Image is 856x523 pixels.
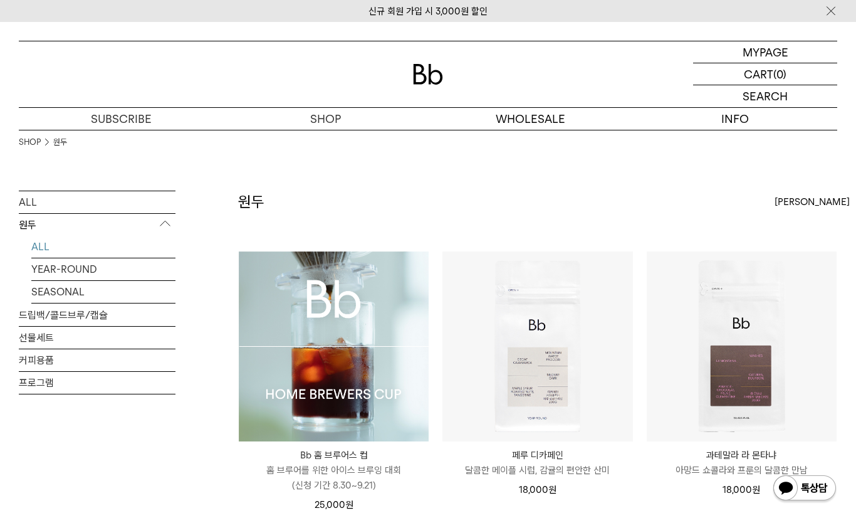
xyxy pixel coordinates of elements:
p: WHOLESALE [428,108,633,130]
span: 25,000 [315,499,353,510]
p: 아망드 쇼콜라와 프룬의 달콤한 만남 [647,463,837,478]
a: YEAR-ROUND [31,258,175,280]
img: 카카오톡 채널 1:1 채팅 버튼 [772,474,837,504]
p: MYPAGE [743,41,788,63]
a: ALL [19,191,175,213]
a: ALL [31,236,175,258]
a: 과테말라 라 몬타냐 아망드 쇼콜라와 프룬의 달콤한 만남 [647,448,837,478]
span: [PERSON_NAME] [775,194,850,209]
h2: 원두 [238,191,264,213]
p: 홈 브루어를 위한 아이스 브루잉 대회 (신청 기간 8.30~9.21) [239,463,429,493]
a: 프로그램 [19,372,175,394]
p: 과테말라 라 몬타냐 [647,448,837,463]
span: 원 [345,499,353,510]
a: 원두 [53,136,67,149]
a: MYPAGE [693,41,837,63]
a: SUBSCRIBE [19,108,224,130]
a: 선물세트 [19,327,175,349]
a: 드립백/콜드브루/캡슐 [19,304,175,326]
p: SEARCH [743,85,788,107]
span: 원 [752,484,760,495]
a: CART (0) [693,63,837,85]
p: 페루 디카페인 [442,448,632,463]
p: Bb 홈 브루어스 컵 [239,448,429,463]
a: SHOP [224,108,429,130]
p: CART [744,63,773,85]
a: 커피용품 [19,349,175,371]
span: 18,000 [519,484,556,495]
img: 로고 [413,64,443,85]
span: 18,000 [723,484,760,495]
img: Bb 홈 브루어스 컵 [239,251,429,441]
p: 달콤한 메이플 시럽, 감귤의 편안한 산미 [442,463,632,478]
a: Bb 홈 브루어스 컵 홈 브루어를 위한 아이스 브루잉 대회(신청 기간 8.30~9.21) [239,448,429,493]
span: 원 [548,484,556,495]
a: SHOP [19,136,41,149]
a: 페루 디카페인 달콤한 메이플 시럽, 감귤의 편안한 산미 [442,448,632,478]
p: 원두 [19,214,175,236]
img: 과테말라 라 몬타냐 [647,251,837,441]
img: 페루 디카페인 [442,251,632,441]
p: (0) [773,63,786,85]
a: 신규 회원 가입 시 3,000원 할인 [368,6,488,17]
a: SEASONAL [31,281,175,303]
p: INFO [633,108,838,130]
